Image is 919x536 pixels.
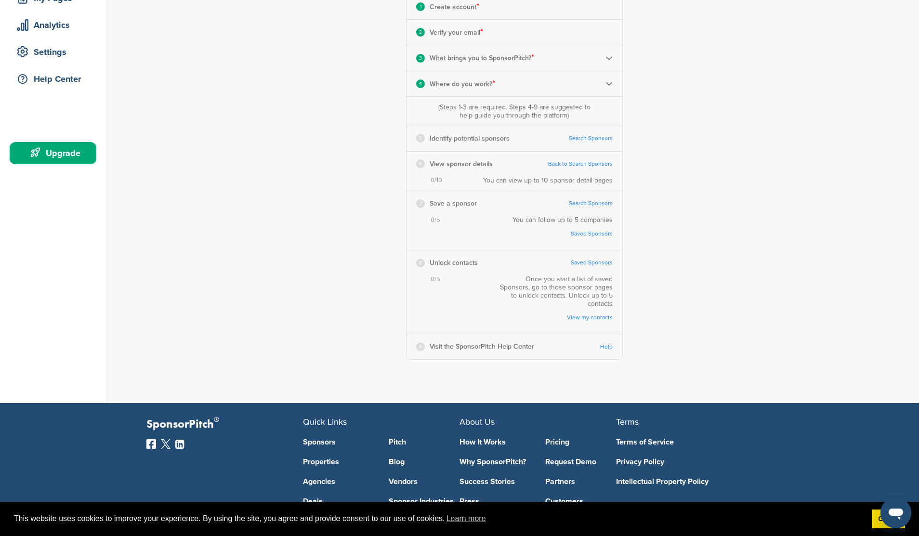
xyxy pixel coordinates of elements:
[445,511,487,526] a: learn more about cookies
[430,26,483,39] p: Verify your email
[504,314,613,321] a: View my contacts
[416,259,425,267] div: 8
[605,54,613,62] img: Checklist arrow 2
[616,478,758,485] a: Intellectual Property Policy
[146,439,156,449] img: Facebook
[616,438,758,446] a: Terms of Service
[545,438,617,446] a: Pricing
[545,478,617,485] a: Partners
[10,142,96,164] a: Upgrade
[146,418,303,431] p: SponsorPitch
[10,14,96,36] a: Analytics
[569,200,613,207] a: Search Sponsors
[522,230,613,237] a: Saved Sponsors
[430,78,495,90] p: Where do you work?
[303,497,374,505] a: Deals
[430,132,510,144] p: Identify potential sponsors
[571,259,613,266] a: Saved Sponsors
[389,458,460,466] a: Blog
[494,275,613,327] div: Once you start a list of saved Sponsors, go to those sponsor pages to unlock contacts. Unlock up ...
[605,80,613,87] img: Checklist arrow 2
[10,41,96,63] a: Settings
[880,497,911,528] iframe: Button to launch messaging window
[569,135,613,142] a: Search Sponsors
[459,497,531,505] a: Press
[416,79,425,88] div: 4
[459,478,531,485] a: Success Stories
[10,68,96,90] a: Help Center
[459,458,531,466] a: Why SponsorPitch?
[416,28,425,37] div: 2
[389,497,460,505] a: Sponsor Industries
[431,176,442,184] span: 0/10
[430,158,493,170] p: View sponsor details
[14,70,96,88] div: Help Center
[416,159,425,168] div: 6
[303,438,374,446] a: Sponsors
[303,478,374,485] a: Agencies
[430,197,477,209] p: Save a sponsor
[431,216,440,224] span: 0/5
[548,160,613,168] a: Back to Search Sponsors
[459,438,531,446] a: How It Works
[616,417,639,427] span: Terms
[14,144,96,162] div: Upgrade
[416,199,425,208] div: 7
[512,216,613,244] div: You can follow up to 5 companies
[430,257,478,269] p: Unlock contacts
[872,510,905,529] a: dismiss cookie message
[389,438,460,446] a: Pitch
[14,16,96,34] div: Analytics
[214,414,219,426] span: ®
[545,497,617,505] a: Customers
[430,340,534,353] p: Visit the SponsorPitch Help Center
[303,417,347,427] span: Quick Links
[416,2,425,11] div: 1
[303,458,374,466] a: Properties
[161,439,171,449] img: Twitter
[459,417,495,427] span: About Us
[483,176,613,184] div: You can view up to 10 sponsor detail pages
[14,43,96,61] div: Settings
[430,52,534,64] p: What brings you to SponsorPitch?
[430,0,479,13] p: Create account
[616,458,758,466] a: Privacy Policy
[416,342,425,351] div: 9
[389,478,460,485] a: Vendors
[416,54,425,63] div: 3
[436,103,593,119] div: (Steps 1-3 are required. Steps 4-9 are suggested to help guide you through the platform)
[14,511,864,526] span: This website uses cookies to improve your experience. By using the site, you agree and provide co...
[600,343,613,351] a: Help
[431,275,440,284] span: 0/5
[545,458,617,466] a: Request Demo
[416,134,425,143] div: 5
